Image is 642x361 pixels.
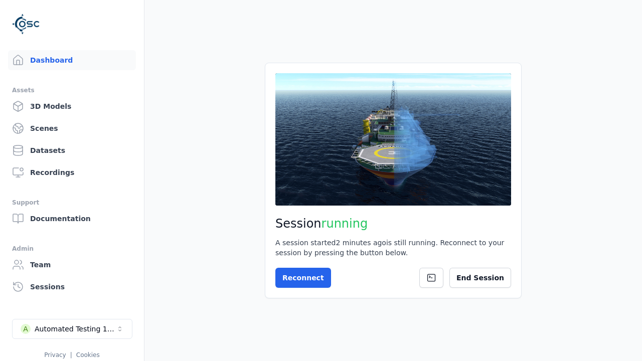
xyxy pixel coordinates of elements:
[322,217,368,231] span: running
[8,277,136,297] a: Sessions
[8,140,136,160] a: Datasets
[8,209,136,229] a: Documentation
[76,351,100,358] a: Cookies
[8,96,136,116] a: 3D Models
[449,268,511,288] button: End Session
[12,319,132,339] button: Select a workspace
[21,324,31,334] div: A
[275,268,331,288] button: Reconnect
[8,50,136,70] a: Dashboard
[8,162,136,183] a: Recordings
[12,84,132,96] div: Assets
[70,351,72,358] span: |
[12,10,40,38] img: Logo
[12,243,132,255] div: Admin
[8,255,136,275] a: Team
[44,351,66,358] a: Privacy
[8,118,136,138] a: Scenes
[275,238,511,258] div: A session started 2 minutes ago is still running. Reconnect to your session by pressing the butto...
[35,324,116,334] div: Automated Testing 1 - Playwright
[275,216,511,232] h2: Session
[12,197,132,209] div: Support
